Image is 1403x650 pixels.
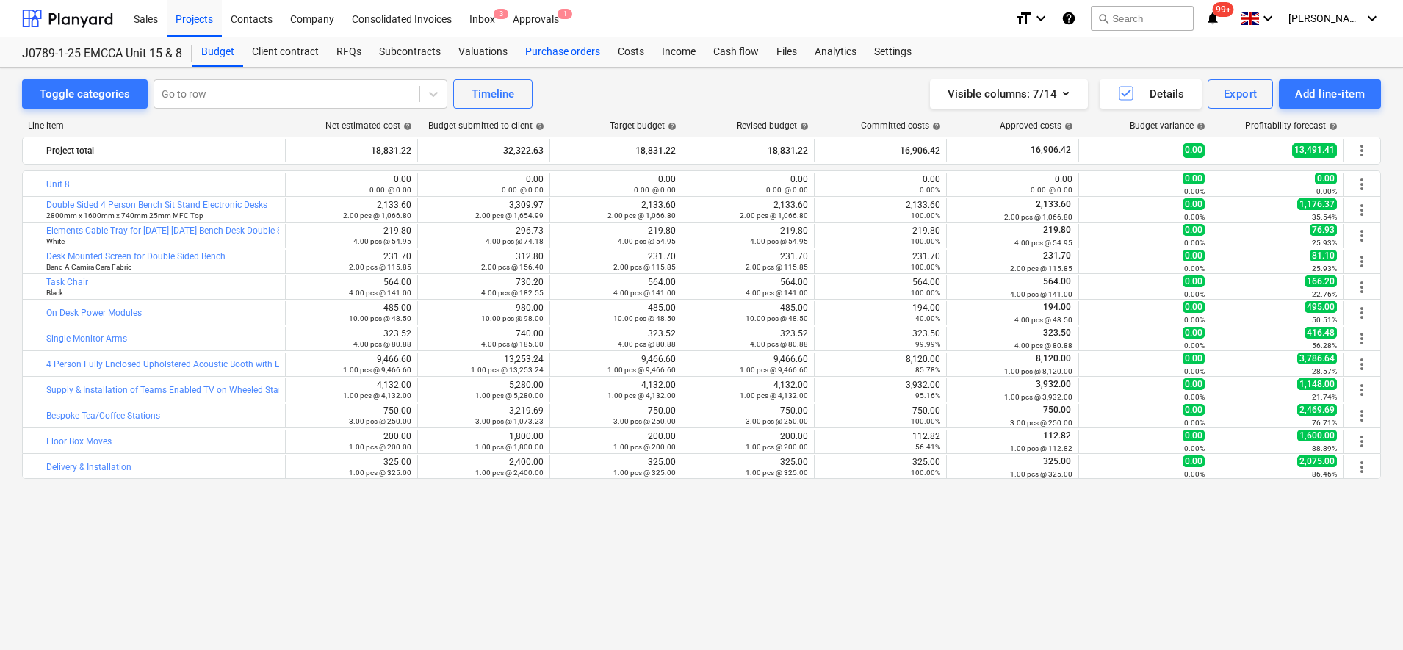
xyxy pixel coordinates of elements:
small: 2.00 pcs @ 115.85 [613,263,676,271]
small: 4.00 pcs @ 74.18 [486,237,544,245]
div: 750.00 [688,405,808,426]
div: Net estimated cost [325,120,412,131]
a: Income [653,37,704,67]
small: White [46,237,65,245]
div: 112.82 [820,431,940,452]
div: 323.52 [688,328,808,349]
small: 1.00 pcs @ 9,466.60 [343,366,411,374]
small: 4.00 pcs @ 80.88 [353,340,411,348]
small: 1.00 pcs @ 200.00 [349,443,411,451]
small: 4.00 pcs @ 141.00 [1010,290,1072,298]
small: 0.00 @ 0.00 [634,186,676,194]
span: 166.20 [1305,275,1337,287]
small: 4.00 pcs @ 80.88 [1014,342,1072,350]
span: 13,491.41 [1292,143,1337,157]
div: 2,133.60 [820,200,940,220]
small: 35.54% [1312,213,1337,221]
small: 0.00 @ 0.00 [502,186,544,194]
span: 1,176.37 [1297,198,1337,210]
a: Purchase orders [516,37,609,67]
small: 3.00 pcs @ 250.00 [349,417,411,425]
div: 200.00 [292,431,411,452]
div: 18,831.22 [556,139,676,162]
div: 18,831.22 [688,139,808,162]
span: help [929,122,941,131]
div: 564.00 [292,277,411,297]
div: 231.70 [820,251,940,272]
span: help [797,122,809,131]
span: 99+ [1213,2,1234,17]
div: 13,253.24 [424,354,544,375]
small: 40.00% [915,314,940,322]
small: 4.00 pcs @ 182.55 [481,289,544,297]
small: 28.57% [1312,367,1337,375]
small: 1.00 pcs @ 325.00 [613,469,676,477]
span: 0.00 [1183,455,1205,467]
small: 2.00 pcs @ 1,066.80 [1004,213,1072,221]
small: 22.76% [1312,290,1337,298]
div: Settings [865,37,920,67]
div: 0.00 [953,174,1072,195]
small: 0.00% [1184,316,1205,324]
small: 25.93% [1312,264,1337,272]
span: 8,120.00 [1034,353,1072,364]
span: More actions [1353,176,1371,193]
div: Budget submitted to client [428,120,544,131]
small: 4.00 pcs @ 141.00 [613,289,676,297]
a: Double Sided 4 Person Bench Sit Stand Electronic Desks [46,200,267,210]
small: 0.00 @ 0.00 [766,186,808,194]
div: 219.80 [292,225,411,246]
div: J0789-1-25 EMCCA Unit 15 & 8 [22,46,175,62]
span: [PERSON_NAME] [1288,12,1362,24]
small: 0.00% [1184,393,1205,401]
a: Task Chair [46,277,88,287]
div: RFQs [328,37,370,67]
a: 4 Person Fully Enclosed Upholstered Acoustic Booth with Lighting, Power, Ventilation, Table & Boo... [46,359,472,369]
div: Visible columns : 7/14 [948,84,1070,104]
small: 1.00 pcs @ 200.00 [746,443,808,451]
span: 1,600.00 [1297,430,1337,441]
a: Elements Cable Tray for [DATE]-[DATE] Bench Desk Double Sided [46,225,299,236]
div: 325.00 [820,457,940,477]
span: 0.00 [1315,173,1337,184]
span: 2,133.60 [1034,199,1072,209]
small: 10.00 pcs @ 48.50 [349,314,411,322]
span: 750.00 [1042,405,1072,415]
div: 9,466.60 [556,354,676,375]
small: 76.71% [1312,419,1337,427]
a: Cash flow [704,37,768,67]
div: 0.00 [556,174,676,195]
div: 4,132.00 [556,380,676,400]
span: 0.00 [1183,173,1205,184]
small: 1.00 pcs @ 325.00 [349,469,411,477]
div: 3,932.00 [820,380,940,400]
small: 2.00 pcs @ 156.40 [481,263,544,271]
span: 0.00 [1183,301,1205,313]
small: 1.00 pcs @ 13,253.24 [471,366,544,374]
div: 325.00 [688,457,808,477]
div: Target budget [610,120,677,131]
span: More actions [1353,355,1371,373]
small: 1.00 pcs @ 9,466.60 [740,366,808,374]
div: Profitability forecast [1245,120,1338,131]
div: 200.00 [688,431,808,452]
div: 564.00 [820,277,940,297]
span: 2,075.00 [1297,455,1337,467]
span: 0.00 [1183,430,1205,441]
iframe: Chat Widget [1330,579,1403,650]
span: 0.00 [1183,404,1205,416]
small: 4.00 pcs @ 141.00 [349,289,411,297]
a: Budget [192,37,243,67]
span: More actions [1353,201,1371,219]
a: Client contract [243,37,328,67]
a: Bespoke Tea/Coffee Stations [46,411,160,421]
small: 2.00 pcs @ 115.85 [746,263,808,271]
span: help [400,122,412,131]
small: 1.00 pcs @ 5,280.00 [475,391,544,400]
small: 56.28% [1312,342,1337,350]
div: 740.00 [424,328,544,349]
span: More actions [1353,142,1371,159]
